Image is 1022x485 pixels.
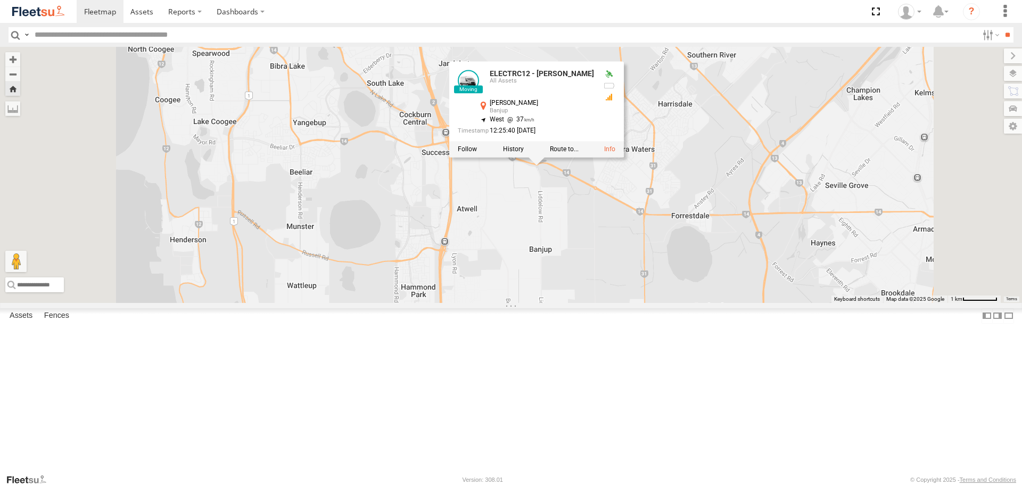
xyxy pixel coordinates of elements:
span: 1 km [951,296,962,302]
label: Hide Summary Table [1003,308,1014,324]
span: Map data ©2025 Google [886,296,944,302]
a: View Asset Details [604,145,615,153]
a: View Asset Details [458,70,479,92]
label: View Asset History [503,145,524,153]
div: © Copyright 2025 - [910,476,1016,483]
div: Banjup [490,108,594,114]
div: [PERSON_NAME] [490,100,594,107]
div: Wayne Betts [894,4,925,20]
span: West [490,116,504,124]
button: Zoom Home [5,81,20,96]
label: Dock Summary Table to the Left [982,308,992,324]
div: Date/time of location update [458,128,594,135]
div: All Assets [490,78,594,85]
label: Route To Location [550,145,579,153]
span: 37 [504,116,534,124]
img: fleetsu-logo-horizontal.svg [11,4,66,19]
i: ? [963,3,980,20]
label: Measure [5,101,20,116]
a: Terms (opens in new tab) [1006,297,1017,301]
label: Assets [4,309,38,324]
div: No battery health information received from this device. [603,81,615,90]
button: Map Scale: 1 km per 62 pixels [947,295,1001,303]
label: Search Filter Options [978,27,1001,43]
div: GSM Signal = 2 [603,93,615,102]
button: Keyboard shortcuts [834,295,880,303]
div: Valid GPS Fix [603,70,615,79]
label: Search Query [22,27,31,43]
a: Visit our Website [6,474,55,485]
button: Drag Pegman onto the map to open Street View [5,251,27,272]
a: ELECTRC12 - [PERSON_NAME] [490,70,594,78]
a: Terms and Conditions [960,476,1016,483]
label: Realtime tracking of Asset [458,145,477,153]
label: Map Settings [1004,119,1022,134]
button: Zoom out [5,67,20,81]
label: Dock Summary Table to the Right [992,308,1003,324]
label: Fences [39,309,75,324]
div: Version: 308.01 [463,476,503,483]
button: Zoom in [5,52,20,67]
